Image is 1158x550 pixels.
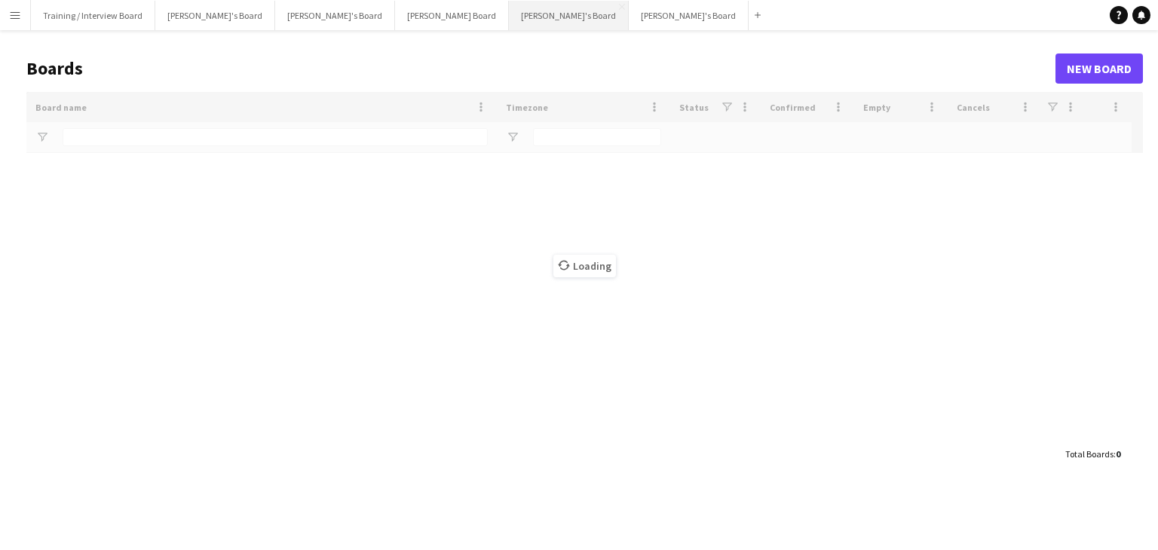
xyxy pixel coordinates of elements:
[26,57,1055,80] h1: Boards
[31,1,155,30] button: Training / Interview Board
[1065,448,1114,460] span: Total Boards
[629,1,749,30] button: [PERSON_NAME]'s Board
[553,255,616,277] span: Loading
[509,1,629,30] button: [PERSON_NAME]'s Board
[1065,439,1120,469] div: :
[1055,53,1143,84] a: New Board
[395,1,509,30] button: [PERSON_NAME] Board
[155,1,275,30] button: [PERSON_NAME]'s Board
[1116,448,1120,460] span: 0
[275,1,395,30] button: [PERSON_NAME]'s Board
